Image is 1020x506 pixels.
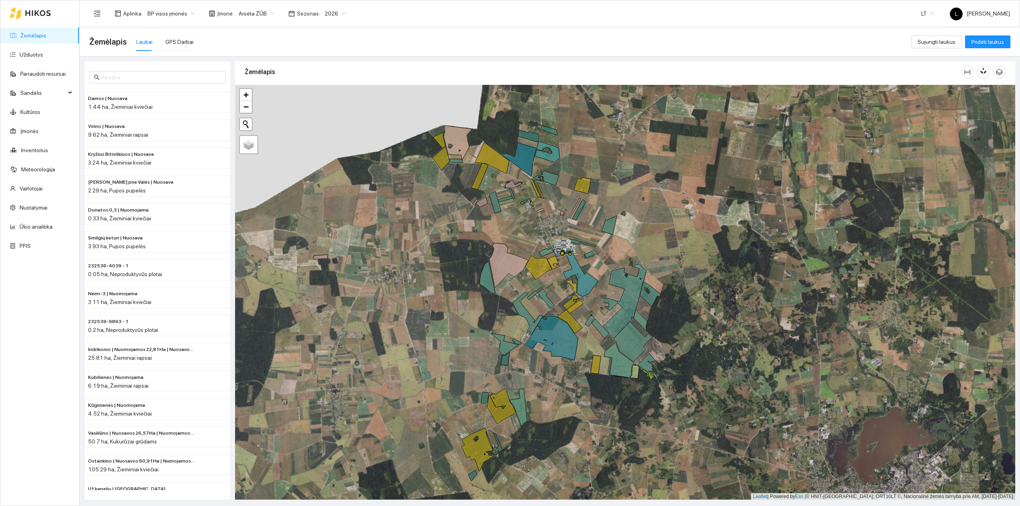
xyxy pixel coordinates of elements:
[88,299,151,305] span: 3.11 ha, Žieminiai kviečiai
[88,271,162,277] span: 0.05 ha, Neproduktyvūs plotai
[88,327,158,333] span: 0.2 ha, Neproduktyvūs plotai
[94,10,101,17] span: menu-fold
[921,8,934,20] span: LT
[795,494,804,499] a: Esri
[971,37,1004,46] span: Pridėti laukus
[147,8,194,20] span: BP visos įmonės
[961,66,974,78] button: column-width
[805,494,806,499] span: |
[88,318,129,326] span: 232539-9893 - 1
[240,89,252,101] a: Zoom in
[88,243,146,249] span: 3.93 ha, Pupos pupelės
[88,382,149,389] span: 6.19 ha, Žieminiai rapsai
[88,187,146,194] span: 2.29 ha, Pupos pupelės
[20,109,40,115] a: Kultūros
[88,104,153,110] span: 1.44 ha, Žieminiai kviečiai
[965,39,1010,45] a: Pridėti laukus
[89,6,105,22] button: menu-fold
[243,102,249,112] span: −
[94,75,100,80] span: search
[88,485,165,493] span: Už kapelių | Nuosava
[88,466,159,473] span: 105.29 ha, Žieminiai kviečiai
[965,35,1010,48] button: Pridėti laukus
[325,8,345,20] span: 2026
[955,8,958,20] span: L
[88,346,195,353] span: Indrikonio | Nuomojamos 22,81Ha | Nuosavos 3,00 Ha
[165,37,194,46] div: GPS Darbai
[88,215,151,222] span: 0.33 ha, Žieminiai kviečiai
[217,9,234,18] span: Įmonė :
[20,51,43,58] a: Užduotys
[88,95,127,102] span: Dainos | Nuosava
[240,136,257,153] a: Layers
[240,101,252,113] a: Zoom out
[21,166,55,173] a: Meteorologija
[961,69,973,75] span: column-width
[753,494,767,499] a: Leaflet
[123,9,143,18] span: Aplinka :
[88,457,195,465] span: Ostankino | Nuosavos 60,91Ha | Numojamos 44,38Ha
[20,71,66,77] a: Panaudoti resursai
[88,262,129,270] span: 232536-4039 - 1
[20,32,46,39] a: Žemėlapis
[918,37,955,46] span: Sujungti laukus
[88,430,195,437] span: Vasiliūno | Nuosavos 26,57Ha | Nuomojamos 24,15Ha
[88,159,151,166] span: 3.24 ha, Žieminiai kviečiai
[20,224,53,230] a: Ūkio analitika
[950,10,1010,17] span: [PERSON_NAME]
[751,493,1015,500] div: | Powered by © HNIT-[GEOGRAPHIC_DATA]; ORT10LT ©, Nacionalinė žemės tarnyba prie AM, [DATE]-[DATE]
[88,178,173,186] span: Rolando prie Valės | Nuosava
[88,206,149,214] span: Donatos 0,3 | Nuomojama
[88,410,152,417] span: 4.52 ha, Žieminiai kviečiai
[88,131,148,138] span: 9.62 ha, Žieminiai rapsai
[911,35,962,48] button: Sujungti laukus
[20,204,47,211] a: Nustatymai
[245,61,961,83] div: Žemėlapis
[243,90,249,100] span: +
[88,290,137,298] span: Neim-3 | Nuomojama
[21,147,48,153] a: Inventorius
[88,438,157,445] span: 50.7 ha, Kukurūzai grūdams
[239,8,274,20] span: Arsėta ŽŪB
[136,37,153,46] div: Laukai
[88,374,143,381] span: Kubilienės | Nuomojama
[115,10,121,17] span: layout
[209,10,215,17] span: shop
[240,118,252,130] button: Initiate a new search
[911,39,962,45] a: Sujungti laukus
[20,185,43,192] a: Vartotojai
[88,123,125,130] span: Virino | Nuosava
[88,151,154,158] span: Kryžius Bitniškiuos | Nuosava
[101,73,221,82] input: Paieška
[20,243,31,249] a: PPIS
[88,234,143,242] span: Smilgių keturi | Nuosava
[20,128,39,134] a: Įmonės
[88,402,145,409] span: Kūginienės | Nuomojama
[88,355,152,361] span: 25.81 ha, Žieminiai rapsai
[89,35,127,48] span: Žemėlapis
[297,9,320,18] span: Sezonas :
[288,10,295,17] span: calendar
[20,85,66,101] span: Sandėlis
